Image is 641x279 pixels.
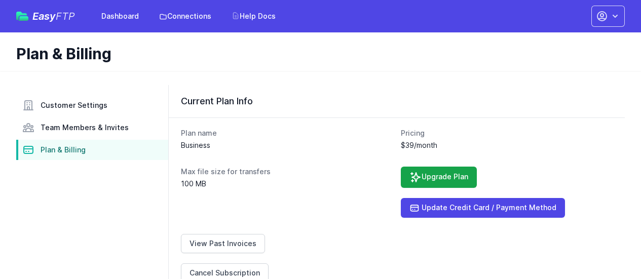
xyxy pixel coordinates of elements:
[16,95,168,115] a: Customer Settings
[16,140,168,160] a: Plan & Billing
[41,145,86,155] span: Plan & Billing
[401,198,565,218] a: Update Credit Card / Payment Method
[401,140,613,150] dd: $39/month
[32,11,75,21] span: Easy
[16,12,28,21] img: easyftp_logo.png
[16,117,168,138] a: Team Members & Invites
[95,7,145,25] a: Dashboard
[153,7,217,25] a: Connections
[16,45,617,63] h1: Plan & Billing
[181,140,393,150] dd: Business
[41,100,107,110] span: Customer Settings
[181,167,393,177] dt: Max file size for transfers
[181,128,393,138] dt: Plan name
[181,95,613,107] h3: Current Plan Info
[56,10,75,22] span: FTP
[16,11,75,21] a: EasyFTP
[41,123,129,133] span: Team Members & Invites
[401,167,477,188] a: Upgrade Plan
[401,128,613,138] dt: Pricing
[181,234,265,253] a: View Past Invoices
[181,179,393,189] dd: 100 MB
[225,7,282,25] a: Help Docs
